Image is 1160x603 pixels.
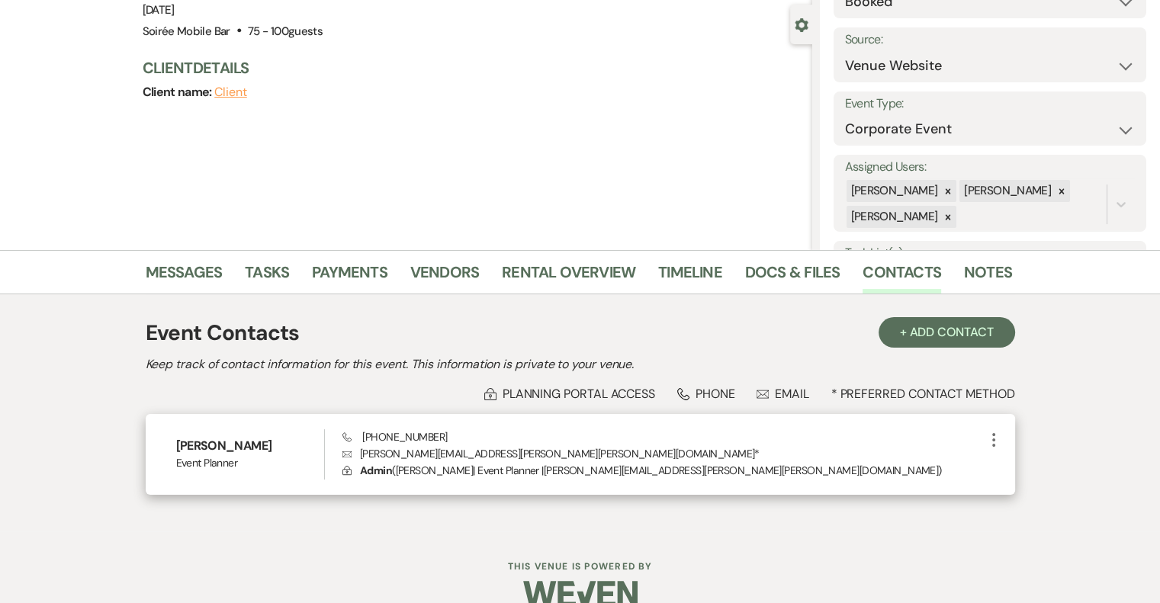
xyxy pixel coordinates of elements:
div: Phone [677,386,735,402]
button: + Add Contact [879,317,1015,348]
a: Rental Overview [502,260,635,293]
span: 75 - 100 guests [248,24,323,39]
a: Messages [146,260,223,293]
a: Payments [312,260,387,293]
div: * Preferred Contact Method [146,386,1015,402]
h2: Keep track of contact information for this event. This information is private to your venue. [146,355,1015,374]
div: Planning Portal Access [484,386,655,402]
a: Vendors [410,260,479,293]
a: Contacts [863,260,941,293]
label: Assigned Users: [845,156,1135,178]
a: Notes [964,260,1012,293]
p: ( [PERSON_NAME] | Event Planner | [PERSON_NAME][EMAIL_ADDRESS][PERSON_NAME][PERSON_NAME][DOMAIN_N... [342,462,984,479]
span: [DATE] [143,2,175,18]
a: Docs & Files [745,260,840,293]
label: Event Type: [845,93,1135,115]
h1: Event Contacts [146,317,300,349]
span: Soirée Mobile Bar [143,24,230,39]
h3: Client Details [143,57,797,79]
div: [PERSON_NAME] [847,206,940,228]
span: Client name: [143,84,215,100]
h6: [PERSON_NAME] [176,438,325,454]
a: Timeline [658,260,722,293]
div: Email [757,386,809,402]
button: Client [214,86,247,98]
p: [PERSON_NAME][EMAIL_ADDRESS][PERSON_NAME][PERSON_NAME][DOMAIN_NAME] * [342,445,984,462]
span: Event Planner [176,455,325,471]
div: [PERSON_NAME] [959,180,1053,202]
span: Admin [360,463,392,477]
button: Close lead details [795,17,808,31]
label: Task List(s): [845,242,1135,265]
div: [PERSON_NAME] [847,180,940,202]
label: Source: [845,29,1135,51]
span: [PHONE_NUMBER] [342,430,447,444]
a: Tasks [245,260,289,293]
